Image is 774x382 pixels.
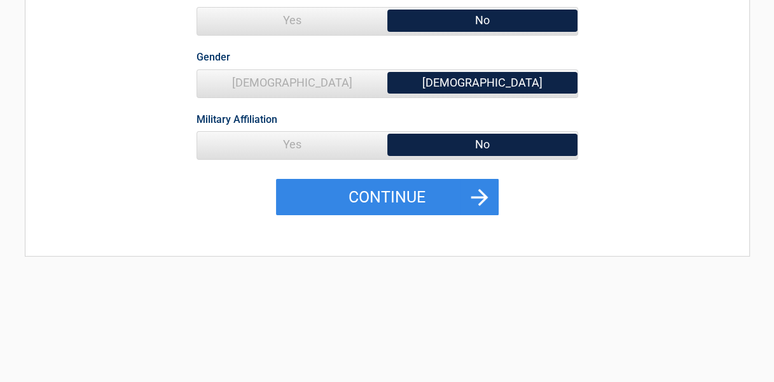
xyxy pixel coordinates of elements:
[197,111,277,128] label: Military Affiliation
[197,8,387,33] span: Yes
[387,70,577,95] span: [DEMOGRAPHIC_DATA]
[387,132,577,157] span: No
[197,132,387,157] span: Yes
[387,8,577,33] span: No
[197,70,387,95] span: [DEMOGRAPHIC_DATA]
[197,48,230,66] label: Gender
[276,179,499,216] button: Continue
